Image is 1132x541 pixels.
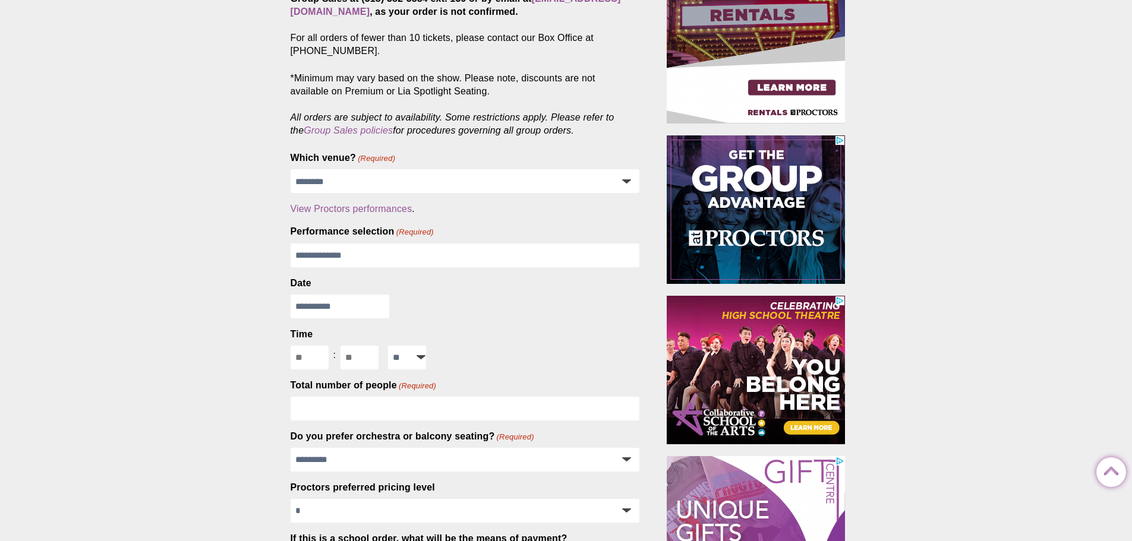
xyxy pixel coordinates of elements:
label: Performance selection [291,225,434,238]
span: (Required) [496,432,534,442]
label: Total number of people [291,379,437,392]
p: *Minimum may vary based on the show. Please note, discounts are not available on Premium or Lia S... [291,72,640,137]
label: Date [291,277,311,290]
em: All orders are subject to availability. Some restrictions apply. Please refer to the for procedur... [291,112,614,135]
div: . [291,203,640,216]
iframe: Advertisement [667,296,845,444]
div: : [329,346,341,365]
label: Which venue? [291,151,396,164]
span: (Required) [395,227,434,238]
label: Proctors preferred pricing level [291,481,435,494]
span: (Required) [357,153,396,164]
a: Back to Top [1096,458,1120,482]
legend: Time [291,328,313,341]
label: Do you prefer orchestra or balcony seating? [291,430,534,443]
iframe: Advertisement [667,135,845,284]
a: View Proctors performances [291,204,412,214]
a: Group Sales policies [304,125,393,135]
span: (Required) [398,381,436,391]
